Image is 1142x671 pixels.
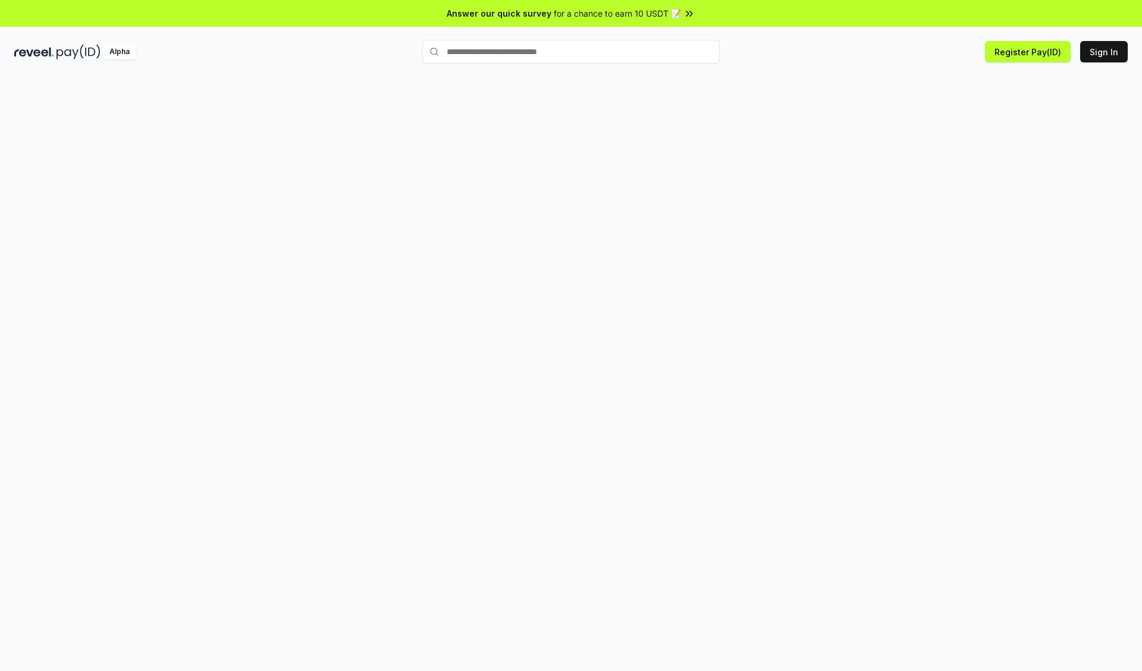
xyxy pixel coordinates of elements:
div: Alpha [103,45,136,59]
img: pay_id [57,45,101,59]
span: for a chance to earn 10 USDT 📝 [554,7,681,20]
span: Answer our quick survey [447,7,551,20]
button: Register Pay(ID) [985,41,1071,62]
img: reveel_dark [14,45,54,59]
button: Sign In [1080,41,1128,62]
